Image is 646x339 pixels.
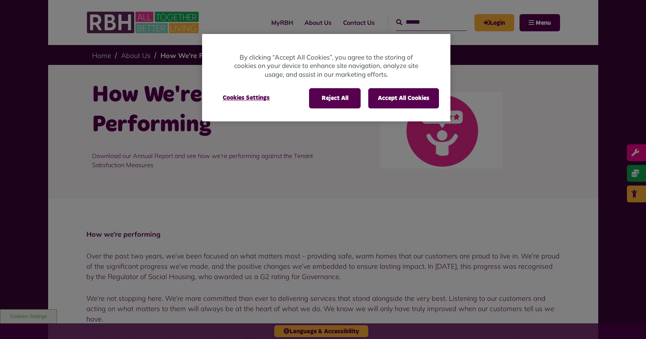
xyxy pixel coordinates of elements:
[214,88,279,107] button: Cookies Settings
[202,34,450,121] div: Privacy
[202,34,450,121] div: Cookie banner
[368,88,439,108] button: Accept All Cookies
[233,53,420,79] p: By clicking “Accept All Cookies”, you agree to the storing of cookies on your device to enhance s...
[309,88,361,108] button: Reject All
